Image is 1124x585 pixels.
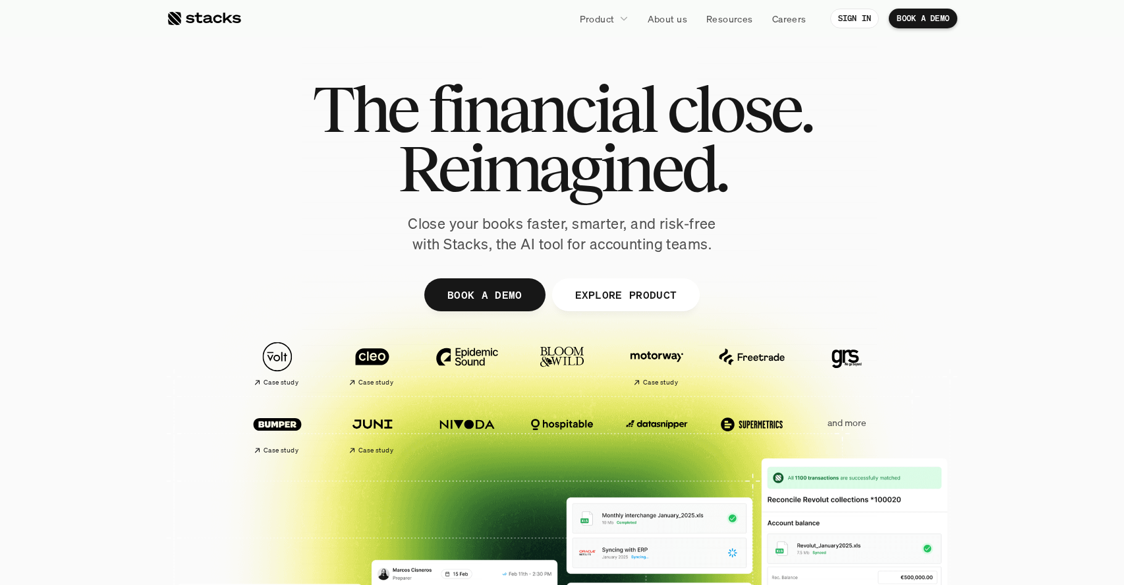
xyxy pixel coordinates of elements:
h2: Case study [643,379,678,386]
a: Careers [764,7,814,30]
p: BOOK A DEMO [447,285,522,304]
p: Close your books faster, smarter, and risk-free with Stacks, the AI tool for accounting teams. [397,214,727,255]
h2: Case study [358,379,393,386]
a: Resources [698,7,761,30]
p: and more [806,417,887,429]
a: Case study [616,335,698,392]
span: close. [667,79,812,139]
a: Case study [331,402,413,460]
a: About us [640,7,695,30]
p: EXPLORE PRODUCT [575,285,677,304]
a: Case study [331,335,413,392]
p: Resources [706,12,753,26]
h2: Case study [264,446,298,454]
p: Product [580,12,615,26]
a: Privacy Policy [155,305,213,315]
span: Reimagined. [398,139,727,198]
a: SIGN IN [830,9,880,28]
h2: Case study [358,446,393,454]
h2: Case study [264,379,298,386]
a: EXPLORE PRODUCT [551,278,700,311]
p: BOOK A DEMO [897,14,949,23]
span: The [312,79,417,139]
p: About us [648,12,687,26]
a: Case study [237,402,318,460]
p: SIGN IN [838,14,872,23]
span: financial [428,79,656,139]
a: BOOK A DEMO [889,9,957,28]
a: BOOK A DEMO [424,278,546,311]
p: Careers [772,12,806,26]
a: Case study [237,335,318,392]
